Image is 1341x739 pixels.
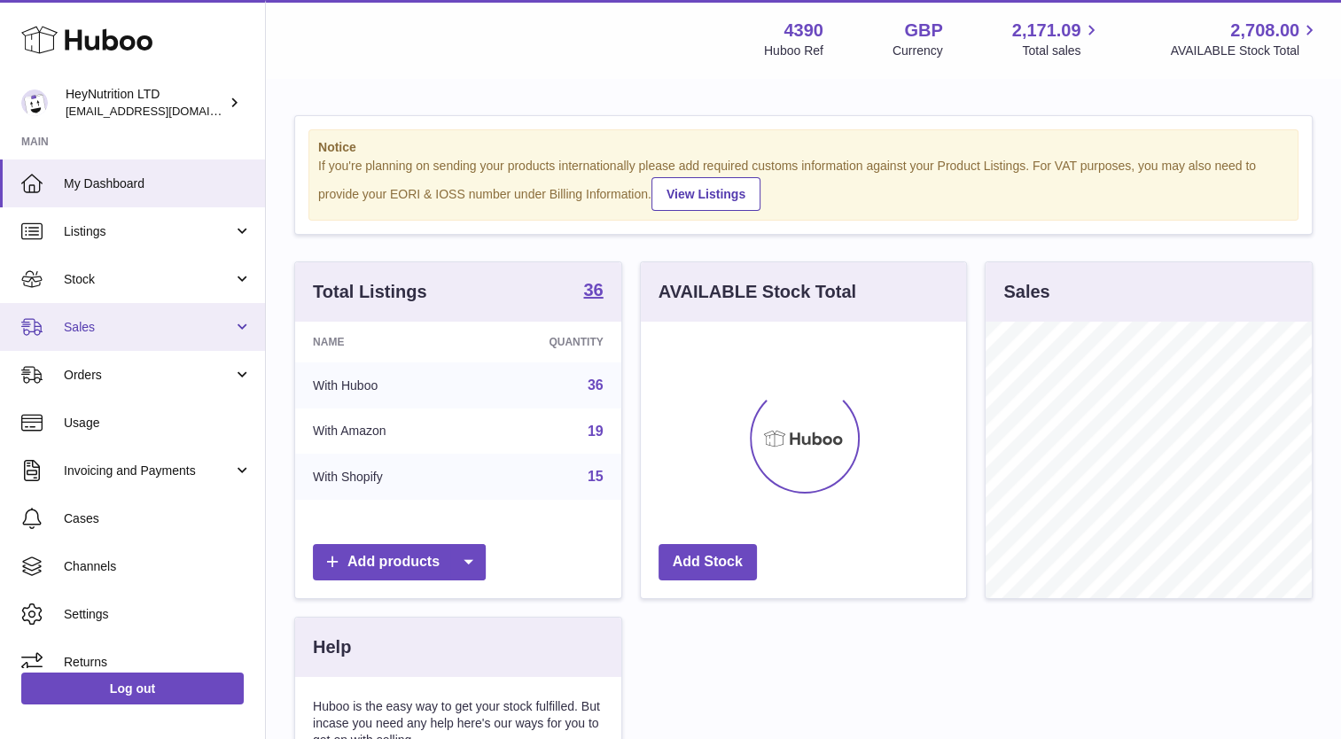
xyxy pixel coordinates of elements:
[659,280,856,304] h3: AVAILABLE Stock Total
[313,635,351,659] h3: Help
[64,415,252,432] span: Usage
[64,654,252,671] span: Returns
[1012,19,1081,43] span: 2,171.09
[764,43,823,59] div: Huboo Ref
[64,558,252,575] span: Channels
[295,322,473,362] th: Name
[64,367,233,384] span: Orders
[64,606,252,623] span: Settings
[1012,19,1102,59] a: 2,171.09 Total sales
[583,281,603,302] a: 36
[64,319,233,336] span: Sales
[313,544,486,580] a: Add products
[64,175,252,192] span: My Dashboard
[1022,43,1101,59] span: Total sales
[295,362,473,408] td: With Huboo
[1003,280,1049,304] h3: Sales
[318,139,1289,156] strong: Notice
[473,322,620,362] th: Quantity
[21,89,48,116] img: info@heynutrition.com
[784,19,823,43] strong: 4390
[318,158,1289,211] div: If you're planning on sending your products internationally please add required customs informati...
[21,673,244,704] a: Log out
[588,377,604,393] a: 36
[64,510,252,527] span: Cases
[295,408,473,455] td: With Amazon
[66,104,261,118] span: [EMAIL_ADDRESS][DOMAIN_NAME]
[659,544,757,580] a: Add Stock
[1230,19,1299,43] span: 2,708.00
[651,177,760,211] a: View Listings
[66,86,225,120] div: HeyNutrition LTD
[904,19,942,43] strong: GBP
[1170,43,1320,59] span: AVAILABLE Stock Total
[64,271,233,288] span: Stock
[295,454,473,500] td: With Shopify
[64,463,233,479] span: Invoicing and Payments
[893,43,943,59] div: Currency
[64,223,233,240] span: Listings
[313,280,427,304] h3: Total Listings
[588,424,604,439] a: 19
[1170,19,1320,59] a: 2,708.00 AVAILABLE Stock Total
[588,469,604,484] a: 15
[583,281,603,299] strong: 36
